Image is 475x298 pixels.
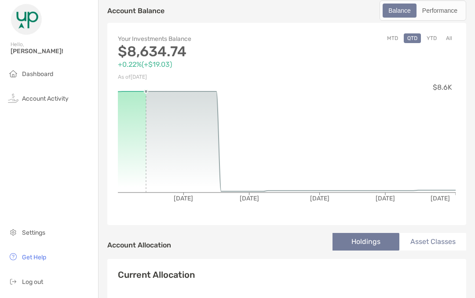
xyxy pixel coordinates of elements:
p: Your Investments Balance [118,33,287,44]
p: Account Balance [107,5,164,16]
tspan: $8.6K [433,83,452,91]
img: get-help icon [8,251,18,262]
p: +0.22% ( +$19.03 ) [118,59,287,70]
tspan: [DATE] [310,195,329,202]
button: QTD [404,33,421,43]
div: Performance [417,4,462,17]
button: MTD [384,33,402,43]
img: logout icon [8,276,18,287]
li: Asset Classes [399,233,466,251]
img: Zoe Logo [11,4,42,35]
p: As of [DATE] [118,72,287,83]
div: Balance [384,4,416,17]
span: Account Activity [22,95,69,102]
tspan: [DATE] [376,195,395,202]
tspan: [DATE] [240,195,259,202]
h4: Current Allocation [118,269,195,280]
span: Settings [22,229,45,236]
img: household icon [8,68,18,79]
img: activity icon [8,93,18,103]
img: settings icon [8,227,18,237]
tspan: [DATE] [174,195,193,202]
button: All [442,33,456,43]
span: Dashboard [22,70,53,78]
tspan: [DATE] [431,195,450,202]
li: Holdings [332,233,399,251]
p: $8,634.74 [118,46,287,57]
span: Get Help [22,254,46,261]
span: [PERSON_NAME]! [11,47,93,55]
div: segmented control [380,0,466,21]
button: YTD [423,33,440,43]
h4: Account Allocation [107,241,171,249]
span: Log out [22,278,43,286]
